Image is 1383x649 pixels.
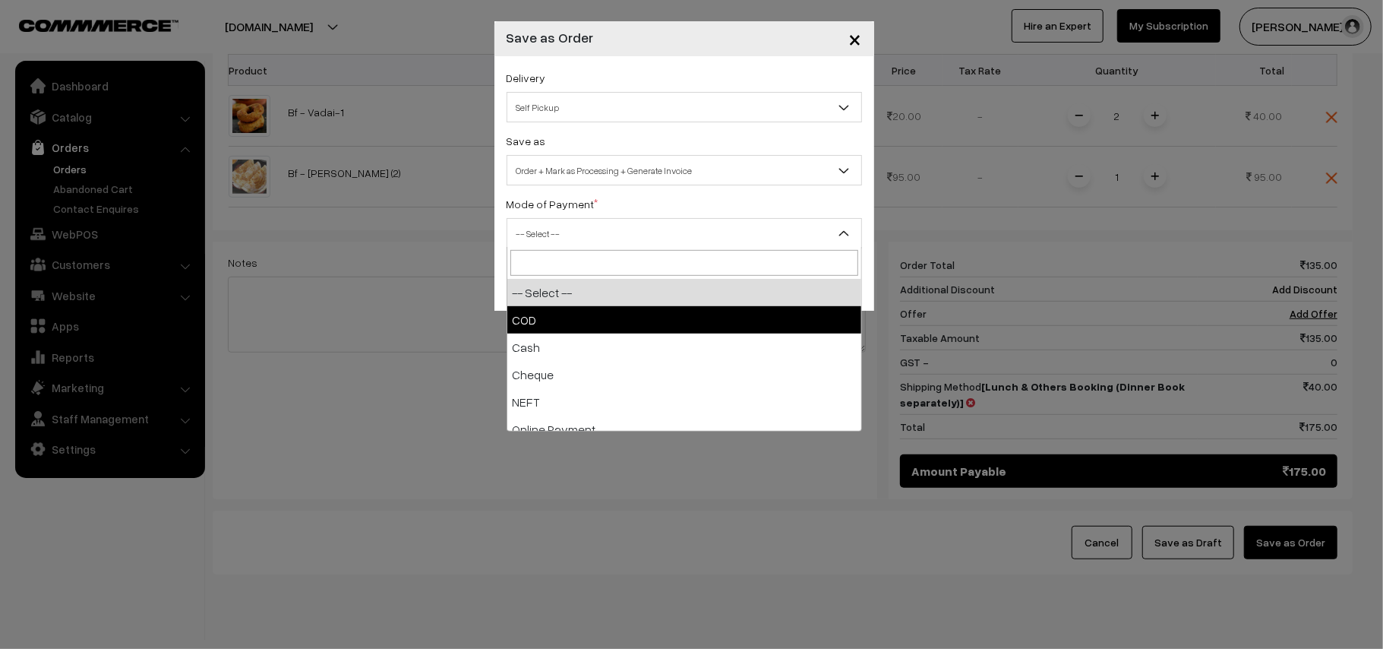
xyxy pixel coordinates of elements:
li: COD [507,306,861,334]
span: × [849,24,862,52]
li: NEFT [507,388,861,416]
label: Delivery [507,70,546,86]
span: -- Select -- [507,218,862,249]
span: Self Pickup [507,92,862,122]
li: Cheque [507,361,861,388]
li: Online Payment [507,416,861,443]
li: Cash [507,334,861,361]
label: Save as [507,133,546,149]
button: Close [837,15,874,62]
li: -- Select -- [507,279,861,306]
h4: Save as Order [507,27,594,48]
span: Order + Mark as Processing + Generate Invoice [507,157,861,184]
span: Self Pickup [507,94,861,121]
span: Order + Mark as Processing + Generate Invoice [507,155,862,185]
label: Mode of Payment [507,196,598,212]
span: -- Select -- [507,220,861,247]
